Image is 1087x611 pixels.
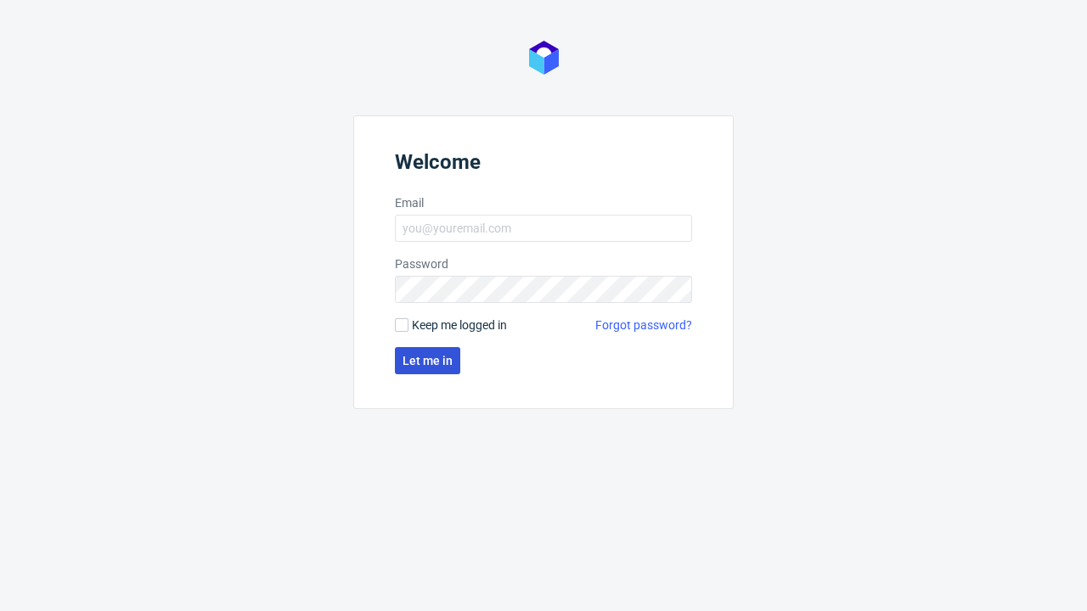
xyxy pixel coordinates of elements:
a: Forgot password? [595,317,692,334]
label: Password [395,255,692,272]
button: Let me in [395,347,460,374]
input: you@youremail.com [395,215,692,242]
label: Email [395,194,692,211]
header: Welcome [395,150,692,181]
span: Keep me logged in [412,317,507,334]
span: Let me in [403,355,453,367]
